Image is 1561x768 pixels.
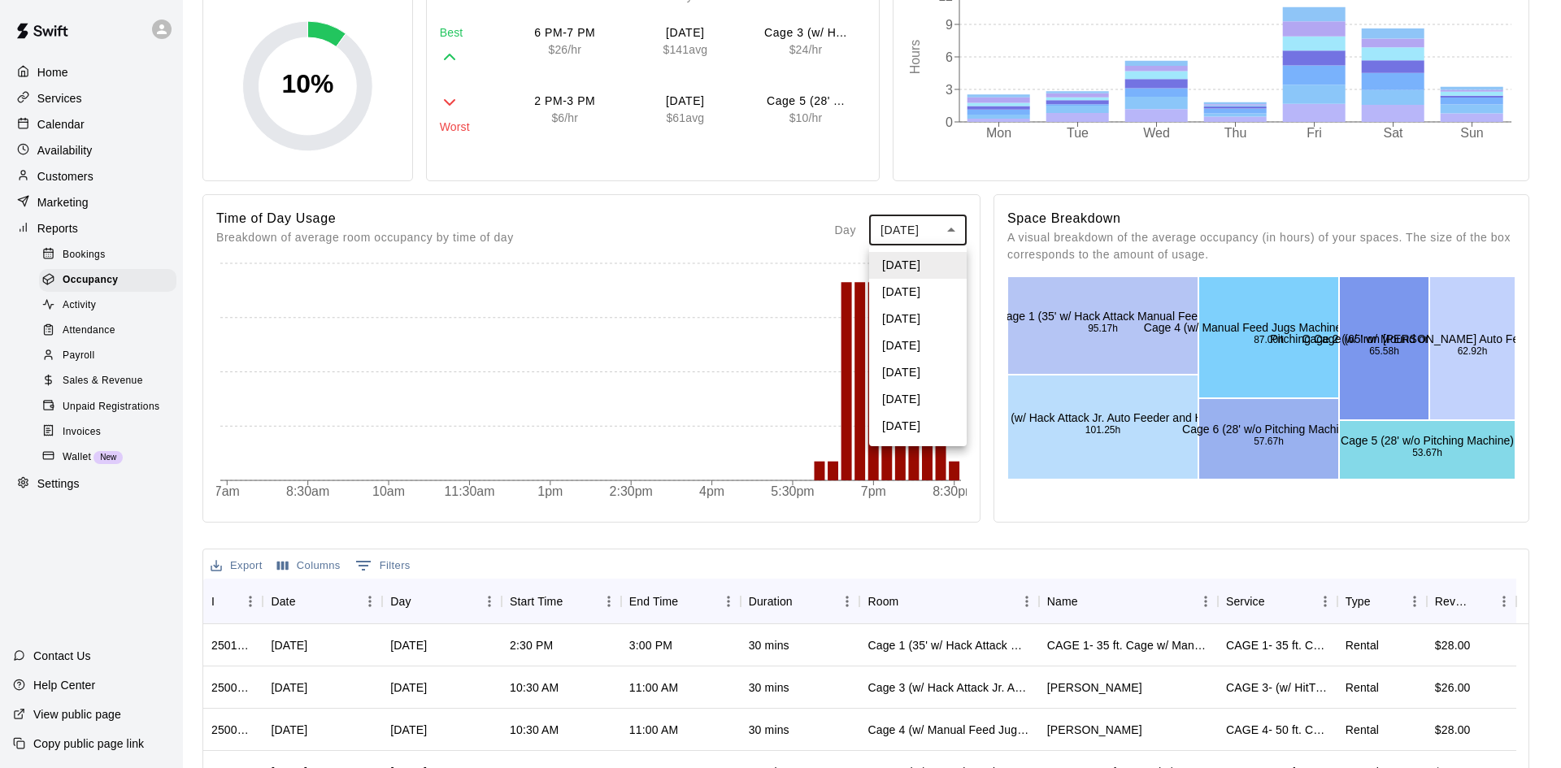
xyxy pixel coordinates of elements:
[869,413,967,440] li: [DATE]
[869,279,967,306] li: [DATE]
[869,332,967,359] li: [DATE]
[869,359,967,386] li: [DATE]
[869,386,967,413] li: [DATE]
[869,306,967,332] li: [DATE]
[869,252,967,279] li: [DATE]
